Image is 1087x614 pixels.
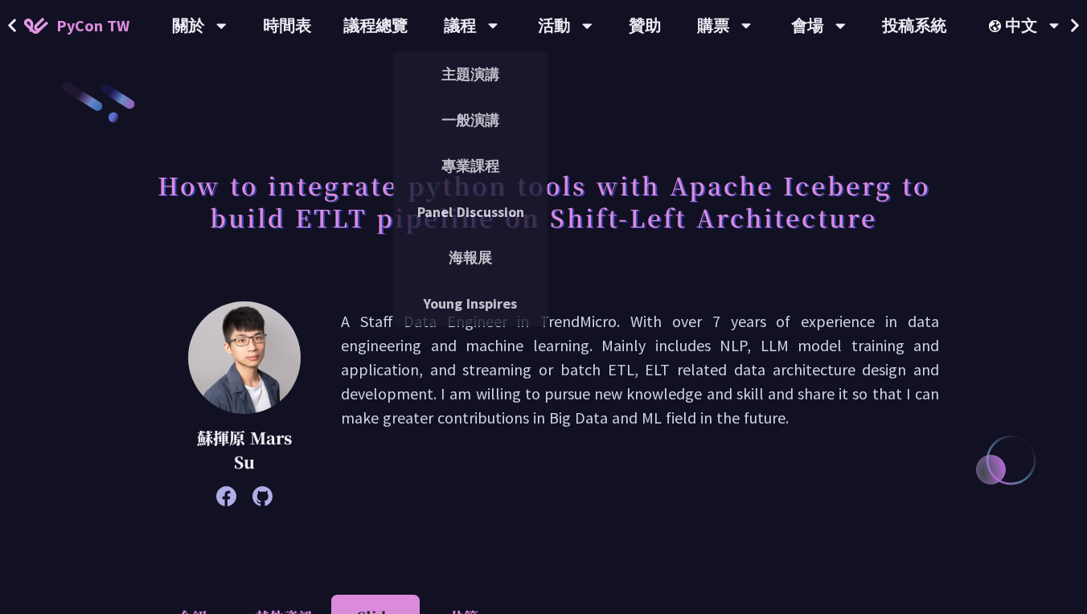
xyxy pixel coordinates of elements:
img: 蘇揮原 Mars Su [188,301,301,414]
img: Home icon of PyCon TW 2025 [24,18,48,34]
a: PyCon TW [8,6,146,46]
img: Locale Icon [989,20,1005,32]
a: 主題演講 [393,55,548,93]
a: Young Inspires [393,284,548,322]
p: 蘇揮原 Mars Su [188,426,301,474]
a: 一般演講 [393,101,548,139]
a: 專業課程 [393,147,548,185]
a: 海報展 [393,239,548,276]
h1: How to integrate python tools with Apache Iceberg to build ETLT pipeline on Shift-Left Architecture [148,161,939,241]
span: PyCon TW [56,14,129,38]
a: Panel Discussion [393,193,548,231]
p: A Staff Data Engineer in TrendMicro. With over 7 years of experience in data engineering and mach... [341,309,939,498]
